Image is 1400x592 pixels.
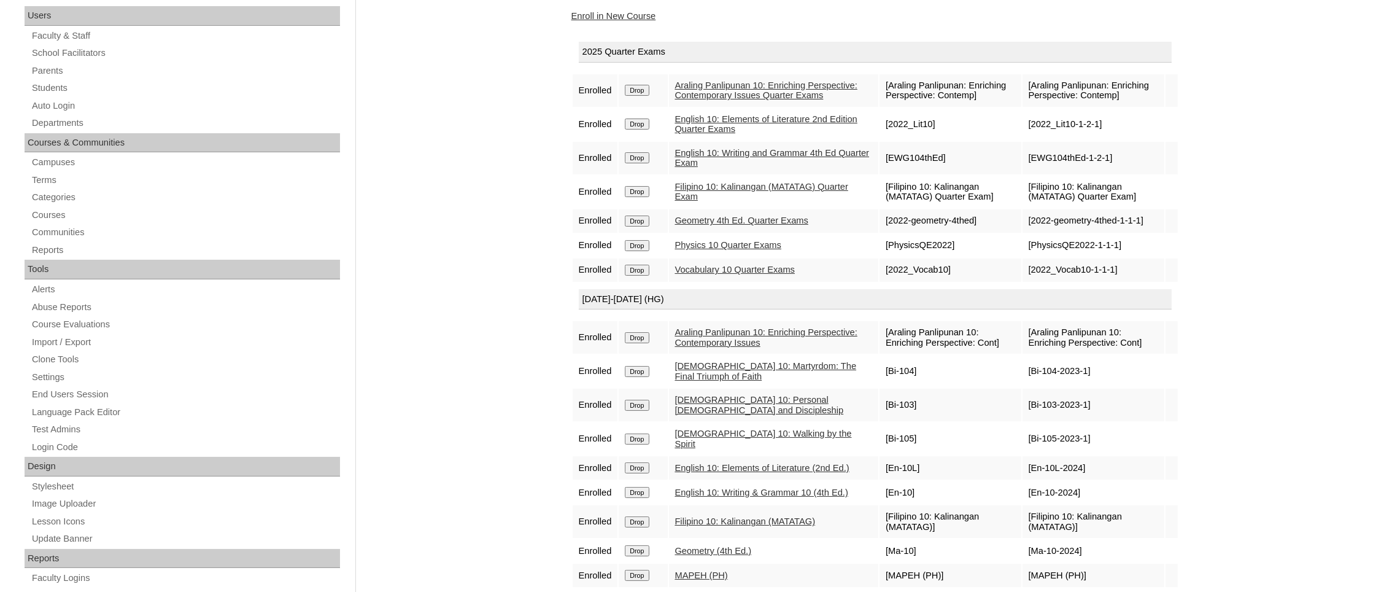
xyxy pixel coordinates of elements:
a: Image Uploader [31,496,340,512]
td: [En-10L-2024] [1023,456,1164,480]
td: Enrolled [573,142,618,174]
input: Drop [625,119,649,130]
input: Drop [625,85,649,96]
a: Enroll in New Course [571,11,656,21]
a: English 10: Elements of Literature 2nd Edition Quarter Exams [675,114,857,134]
td: Enrolled [573,456,618,480]
a: Araling Panlipunan 10: Enriching Perspective: Contemporary Issues [675,327,857,348]
td: [PhysicsQE2022-1-1-1] [1023,234,1164,257]
td: [Bi-105] [880,423,1021,455]
input: Drop [625,487,649,498]
td: [En-10-2024] [1023,481,1164,504]
td: [En-10L] [880,456,1021,480]
input: Drop [625,570,649,581]
td: [Bi-104-2023-1] [1023,355,1164,388]
a: Physics 10 Quarter Exams [675,240,782,250]
td: [Bi-103] [880,389,1021,421]
td: [Araling Panlipunan: Enriching Perspective: Contemp] [880,74,1021,107]
input: Drop [625,152,649,163]
td: [En-10] [880,481,1021,504]
td: [Filipino 10: Kalinangan (MATATAG) Quarter Exam] [880,176,1021,208]
td: [Bi-103-2023-1] [1023,389,1164,421]
td: [MAPEH (PH)] [1023,564,1164,587]
a: MAPEH (PH) [675,571,728,580]
a: Communities [31,225,340,240]
a: Language Pack Editor [31,405,340,420]
a: Campuses [31,155,340,170]
a: [DEMOGRAPHIC_DATA] 10: Walking by the Spirit [675,429,852,449]
td: Enrolled [573,108,618,141]
a: School Facilitators [31,45,340,61]
td: [Bi-105-2023-1] [1023,423,1164,455]
a: English 10: Writing and Grammar 4th Ed Quarter Exam [675,148,870,168]
input: Drop [625,240,649,251]
a: Alerts [31,282,340,297]
a: Reports [31,243,340,258]
a: Terms [31,173,340,188]
div: Design [25,457,340,477]
a: Filipino 10: Kalinangan (MATATAG) Quarter Exam [675,182,848,202]
input: Drop [625,216,649,227]
a: Stylesheet [31,479,340,494]
a: Vocabulary 10 Quarter Exams [675,265,795,275]
input: Drop [625,332,649,343]
div: Users [25,6,340,26]
a: Test Admins [31,422,340,437]
td: Enrolled [573,481,618,504]
td: Enrolled [573,564,618,587]
a: Geometry (4th Ed.) [675,546,752,556]
a: Clone Tools [31,352,340,367]
input: Drop [625,545,649,556]
td: [2022-geometry-4thed] [880,209,1021,233]
a: Update Banner [31,531,340,547]
td: [Araling Panlipunan 10: Enriching Perspective: Cont] [880,321,1021,354]
a: Courses [31,208,340,223]
td: Enrolled [573,355,618,388]
div: 2025 Quarter Exams [579,42,1172,63]
td: [Filipino 10: Kalinangan (MATATAG)] [880,505,1021,538]
td: [Ma-10-2024] [1023,539,1164,563]
a: Categories [31,190,340,205]
input: Drop [625,265,649,276]
a: English 10: Writing & Grammar 10 (4th Ed.) [675,488,848,497]
td: [EWG104thEd] [880,142,1021,174]
a: Course Evaluations [31,317,340,332]
a: Import / Export [31,335,340,350]
a: Faculty & Staff [31,28,340,44]
td: [Bi-104] [880,355,1021,388]
a: Students [31,80,340,96]
a: Departments [31,115,340,131]
td: Enrolled [573,505,618,538]
td: Enrolled [573,321,618,354]
td: [2022_Lit10] [880,108,1021,141]
input: Drop [625,434,649,445]
a: End Users Session [31,387,340,402]
input: Drop [625,366,649,377]
td: Enrolled [573,209,618,233]
td: [2022_Lit10-1-2-1] [1023,108,1164,141]
td: [MAPEH (PH)] [880,564,1021,587]
td: Enrolled [573,539,618,563]
a: [DEMOGRAPHIC_DATA] 10: Personal [DEMOGRAPHIC_DATA] and Discipleship [675,395,844,415]
td: [2022-geometry-4thed-1-1-1] [1023,209,1164,233]
a: Auto Login [31,98,340,114]
div: Tools [25,260,340,279]
a: Settings [31,370,340,385]
td: [Filipino 10: Kalinangan (MATATAG) Quarter Exam] [1023,176,1164,208]
td: [Araling Panlipunan 10: Enriching Perspective: Cont] [1023,321,1164,354]
td: [Filipino 10: Kalinangan (MATATAG)] [1023,505,1164,538]
a: Lesson Icons [31,514,340,529]
td: Enrolled [573,176,618,208]
td: [2022_Vocab10] [880,259,1021,282]
a: Filipino 10: Kalinangan (MATATAG) [675,516,816,526]
td: Enrolled [573,234,618,257]
div: Reports [25,549,340,569]
input: Drop [625,186,649,197]
td: Enrolled [573,259,618,282]
a: Abuse Reports [31,300,340,315]
a: Geometry 4th Ed. Quarter Exams [675,216,808,225]
a: Parents [31,63,340,79]
div: Courses & Communities [25,133,340,153]
td: [EWG104thEd-1-2-1] [1023,142,1164,174]
a: Araling Panlipunan 10: Enriching Perspective: Contemporary Issues Quarter Exams [675,80,857,101]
